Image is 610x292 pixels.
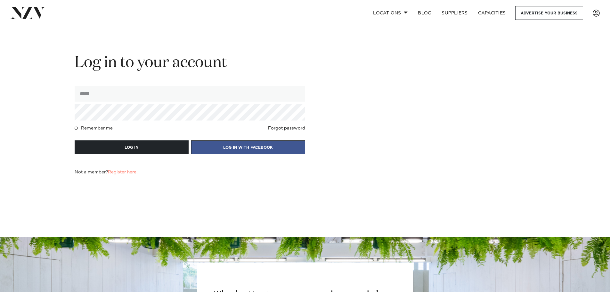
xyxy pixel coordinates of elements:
a: Locations [368,6,413,20]
a: Advertise your business [515,6,583,20]
a: Register here [108,170,136,174]
a: BLOG [413,6,436,20]
a: LOG IN WITH FACEBOOK [191,140,305,154]
button: LOG IN [75,140,189,154]
img: nzv-logo.png [10,7,45,19]
h2: Log in to your account [75,53,305,73]
a: SUPPLIERS [436,6,473,20]
a: Forgot password [268,126,305,131]
a: Capacities [473,6,511,20]
h4: Remember me [81,126,113,131]
h4: Not a member? . [75,170,137,175]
